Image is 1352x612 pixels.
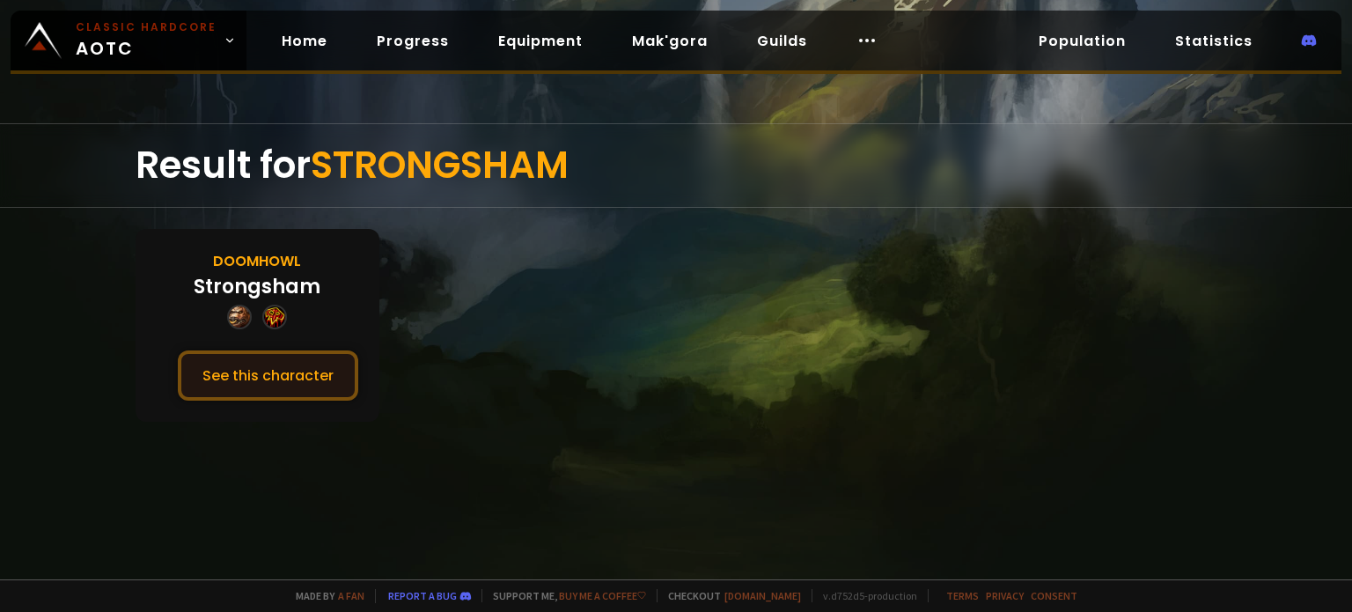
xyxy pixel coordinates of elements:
a: Guilds [743,23,821,59]
a: Mak'gora [618,23,722,59]
span: Checkout [657,589,801,602]
span: Support me, [481,589,646,602]
span: v. d752d5 - production [812,589,917,602]
a: Report a bug [388,589,457,602]
a: Statistics [1161,23,1267,59]
a: Privacy [986,589,1024,602]
span: AOTC [76,19,217,62]
span: Made by [285,589,364,602]
a: Classic HardcoreAOTC [11,11,246,70]
a: Equipment [484,23,597,59]
small: Classic Hardcore [76,19,217,35]
a: [DOMAIN_NAME] [724,589,801,602]
div: Doomhowl [213,250,301,272]
div: Strongsham [194,272,320,301]
a: Consent [1031,589,1077,602]
a: Population [1025,23,1140,59]
a: Home [268,23,342,59]
a: a fan [338,589,364,602]
a: Buy me a coffee [559,589,646,602]
span: STRONGSHAM [311,139,569,191]
a: Progress [363,23,463,59]
a: Terms [946,589,979,602]
button: See this character [178,350,358,401]
div: Result for [136,124,1217,207]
